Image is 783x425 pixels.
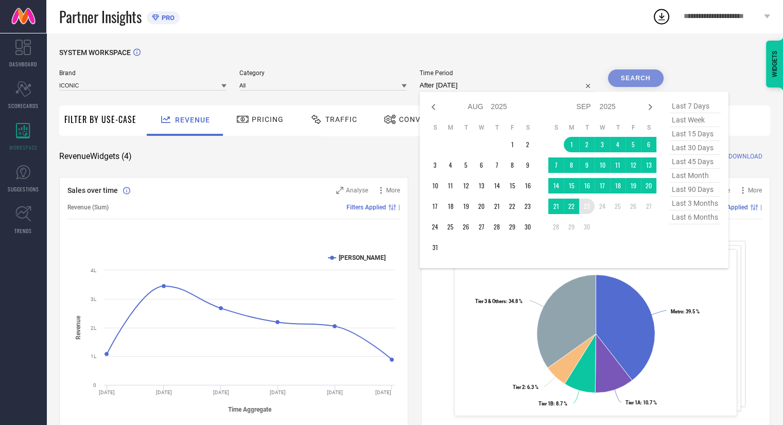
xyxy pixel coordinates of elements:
span: More [386,187,400,194]
td: Mon Aug 25 2025 [443,219,458,235]
td: Sun Aug 31 2025 [427,240,443,255]
td: Fri Sep 19 2025 [625,178,641,193]
span: last 45 days [669,155,721,169]
th: Sunday [548,123,564,132]
div: Next month [644,101,656,113]
span: Brand [59,69,227,77]
td: Tue Aug 19 2025 [458,199,474,214]
text: : 6.3 % [513,384,538,390]
td: Sat Sep 06 2025 [641,137,656,152]
text: : 10.7 % [625,400,657,405]
tspan: Metro [671,309,683,314]
span: last 3 months [669,197,721,210]
span: SUGGESTIONS [8,185,39,193]
td: Sat Aug 16 2025 [520,178,535,193]
th: Monday [564,123,579,132]
text: [DATE] [156,389,172,395]
td: Fri Aug 29 2025 [504,219,520,235]
td: Mon Sep 22 2025 [564,199,579,214]
td: Sun Aug 10 2025 [427,178,443,193]
text: [DATE] [375,389,391,395]
td: Tue Aug 26 2025 [458,219,474,235]
th: Monday [443,123,458,132]
span: PRO [159,14,175,22]
th: Friday [625,123,641,132]
text: [DATE] [270,389,286,395]
td: Thu Sep 25 2025 [610,199,625,214]
th: Tuesday [579,123,595,132]
text: [PERSON_NAME] [339,254,386,261]
span: More [748,187,762,194]
td: Tue Sep 02 2025 [579,137,595,152]
td: Sun Sep 28 2025 [548,219,564,235]
span: Analyse [346,187,368,194]
th: Thursday [610,123,625,132]
td: Thu Aug 21 2025 [489,199,504,214]
td: Mon Sep 08 2025 [564,157,579,173]
td: Thu Aug 14 2025 [489,178,504,193]
span: Category [239,69,407,77]
span: Revenue [175,116,210,124]
input: Select time period [420,79,595,92]
text: 4L [91,268,97,273]
span: Conversion [399,115,449,123]
tspan: Tier 3 & Others [475,298,506,304]
span: Revenue (Sum) [67,204,109,211]
span: Revenue Widgets ( 4 ) [59,151,132,162]
td: Sun Sep 07 2025 [548,157,564,173]
td: Sun Aug 24 2025 [427,219,443,235]
span: WORKSPACE [9,144,38,151]
span: last 15 days [669,127,721,141]
text: : 8.7 % [538,401,567,406]
span: SCORECARDS [8,102,39,110]
td: Thu Aug 28 2025 [489,219,504,235]
td: Tue Aug 05 2025 [458,157,474,173]
tspan: Revenue [75,315,82,339]
span: TRENDS [14,227,32,235]
td: Wed Aug 13 2025 [474,178,489,193]
svg: Zoom [336,187,343,194]
th: Saturday [520,123,535,132]
tspan: Tier 2 [513,384,525,390]
th: Saturday [641,123,656,132]
td: Thu Sep 11 2025 [610,157,625,173]
td: Wed Sep 24 2025 [595,199,610,214]
td: Tue Sep 09 2025 [579,157,595,173]
td: Mon Aug 11 2025 [443,178,458,193]
td: Wed Sep 10 2025 [595,157,610,173]
text: [DATE] [213,389,229,395]
td: Sat Aug 23 2025 [520,199,535,214]
span: DASHBOARD [9,60,37,68]
span: Sales over time [67,186,118,194]
tspan: Tier 1B [538,401,553,406]
td: Fri Aug 15 2025 [504,178,520,193]
td: Thu Sep 04 2025 [610,137,625,152]
tspan: Tier 1A [625,400,641,405]
span: Partner Insights [59,6,142,27]
th: Wednesday [474,123,489,132]
td: Thu Sep 18 2025 [610,178,625,193]
span: last 6 months [669,210,721,224]
td: Tue Sep 23 2025 [579,199,595,214]
span: | [760,204,762,211]
td: Tue Sep 16 2025 [579,178,595,193]
span: SYSTEM WORKSPACE [59,48,131,57]
text: [DATE] [327,389,343,395]
td: Sat Aug 02 2025 [520,137,535,152]
span: Filters Applied [346,204,386,211]
td: Wed Sep 17 2025 [595,178,610,193]
td: Wed Sep 03 2025 [595,137,610,152]
td: Fri Aug 22 2025 [504,199,520,214]
td: Sun Sep 14 2025 [548,178,564,193]
th: Wednesday [595,123,610,132]
span: Time Period [420,69,595,77]
div: Open download list [652,7,671,26]
td: Fri Sep 26 2025 [625,199,641,214]
td: Sun Aug 03 2025 [427,157,443,173]
span: Pricing [252,115,284,123]
td: Mon Sep 15 2025 [564,178,579,193]
td: Wed Aug 06 2025 [474,157,489,173]
span: last 30 days [669,141,721,155]
td: Fri Aug 01 2025 [504,137,520,152]
td: Tue Aug 12 2025 [458,178,474,193]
